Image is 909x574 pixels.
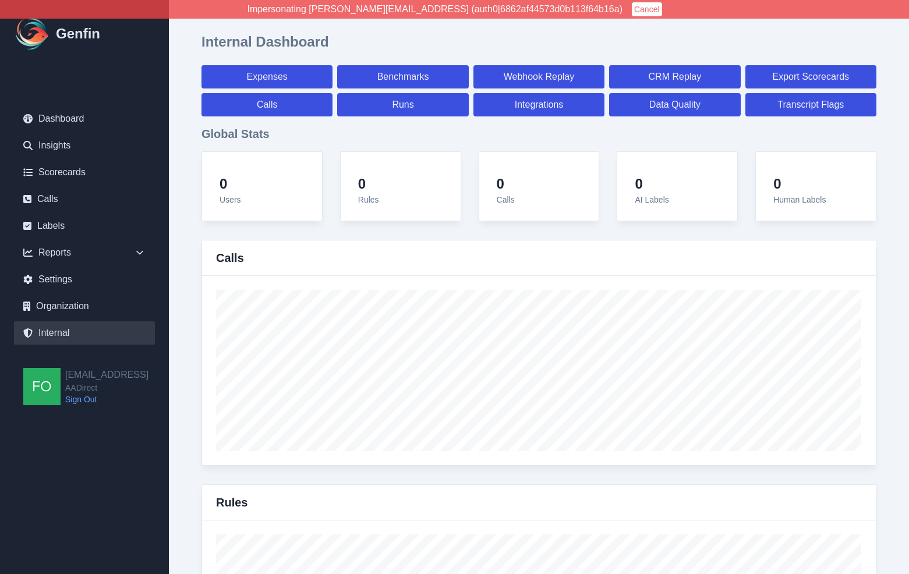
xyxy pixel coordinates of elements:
[65,368,148,382] h2: [EMAIL_ADDRESS]
[14,187,155,211] a: Calls
[745,65,876,88] a: Export Scorecards
[14,214,155,238] a: Labels
[635,195,669,204] span: AI Labels
[358,175,379,193] h4: 0
[473,65,604,88] a: Webhook Replay
[635,175,669,193] h4: 0
[201,33,329,51] h1: Internal Dashboard
[14,268,155,291] a: Settings
[337,65,468,88] a: Benchmarks
[773,175,826,193] h4: 0
[773,195,826,204] span: Human Labels
[358,195,379,204] span: Rules
[201,65,333,88] a: Expenses
[14,321,155,345] a: Internal
[216,494,247,511] h3: Rules
[14,241,155,264] div: Reports
[201,126,876,142] h3: Global Stats
[220,195,241,204] span: Users
[65,382,148,394] span: AADirect
[14,134,155,157] a: Insights
[56,24,100,43] h1: Genfin
[65,394,148,405] a: Sign Out
[473,93,604,116] a: Integrations
[14,15,51,52] img: Logo
[14,107,155,130] a: Dashboard
[201,93,333,116] a: Calls
[14,161,155,184] a: Scorecards
[632,2,662,16] button: Cancel
[609,65,740,88] a: CRM Replay
[220,175,241,193] h4: 0
[337,93,468,116] a: Runs
[745,93,876,116] a: Transcript Flags
[23,368,61,405] img: founders@genfin.ai
[497,195,515,204] span: Calls
[216,250,244,266] h3: Calls
[14,295,155,318] a: Organization
[609,93,740,116] a: Data Quality
[497,175,515,193] h4: 0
